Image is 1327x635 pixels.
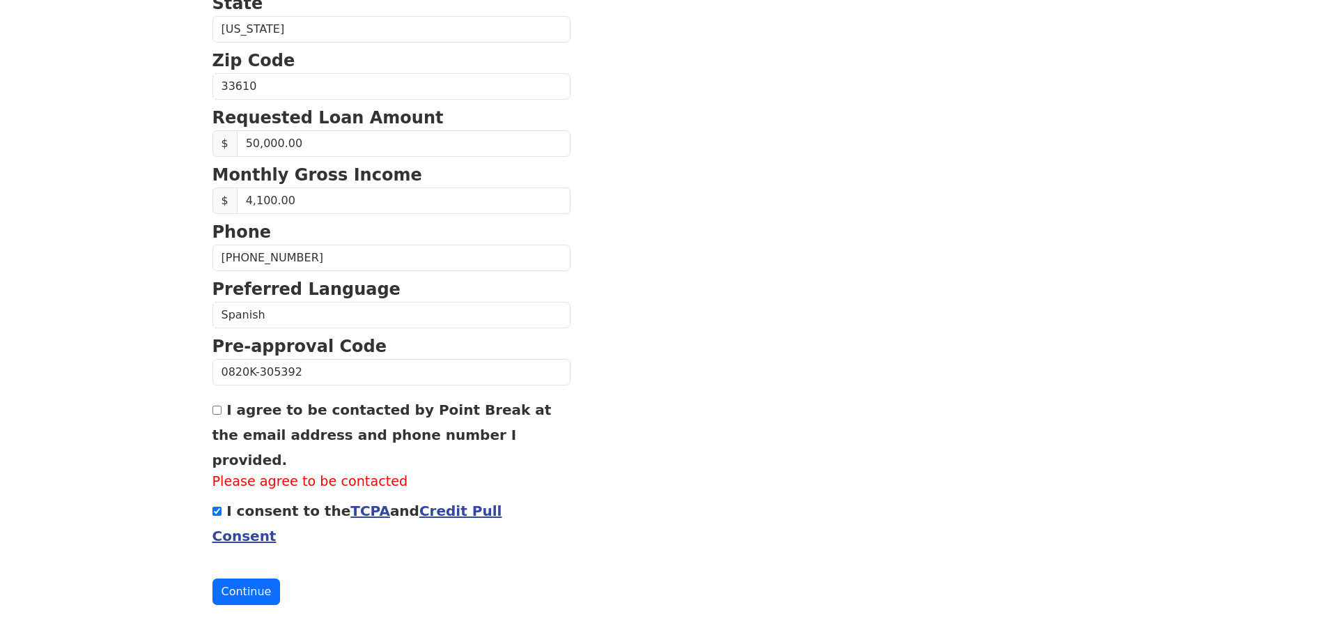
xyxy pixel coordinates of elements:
input: Phone [212,245,571,271]
a: Credit Pull Consent [212,503,502,544]
a: TCPA [350,503,390,519]
input: Monthly Gross Income [237,188,571,214]
span: $ [212,130,238,157]
strong: Requested Loan Amount [212,108,444,128]
input: Zip Code [212,73,571,100]
strong: Preferred Language [212,280,401,299]
strong: Phone [212,222,272,242]
label: Please agree to be contacted [212,472,571,492]
input: Pre-approval Code [212,359,571,385]
strong: Pre-approval Code [212,337,387,356]
label: I agree to be contacted by Point Break at the email address and phone number I provided. [212,401,552,468]
span: $ [212,188,238,214]
p: Monthly Gross Income [212,162,571,188]
strong: Zip Code [212,51,295,70]
input: Requested Loan Amount [237,130,571,157]
label: I consent to the and [212,503,502,544]
button: Continue [212,579,281,605]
